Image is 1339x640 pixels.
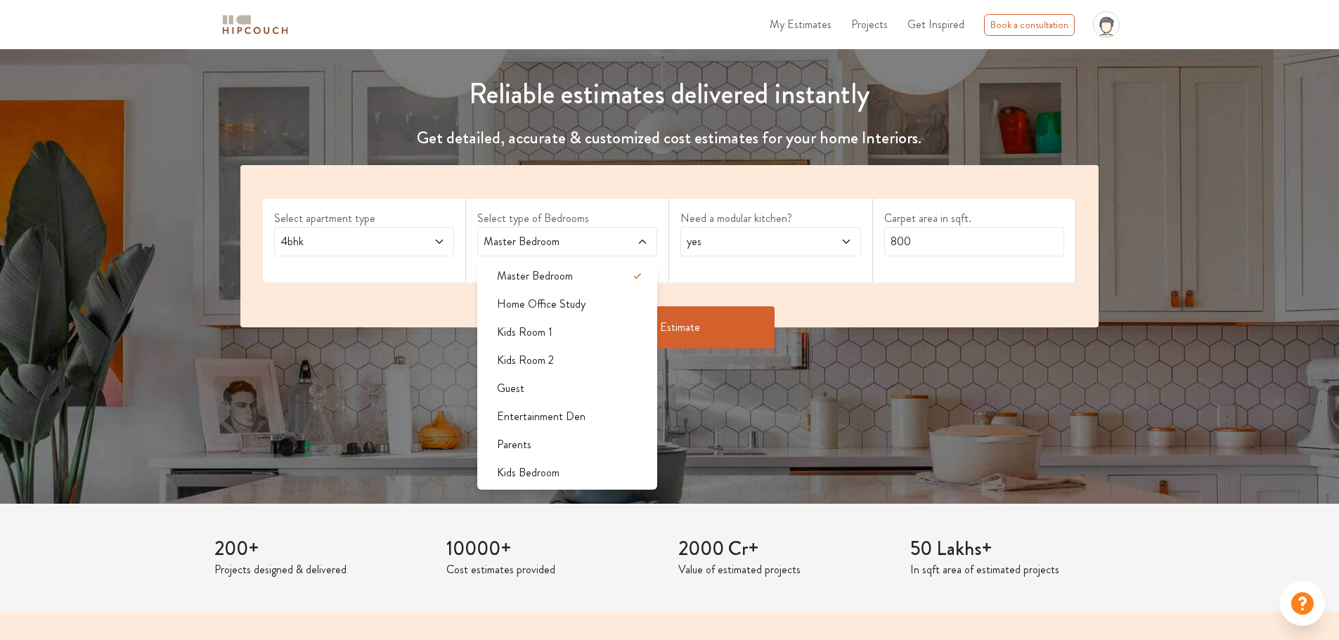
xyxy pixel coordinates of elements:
span: yes [684,233,810,250]
img: logo-horizontal.svg [220,13,290,37]
h1: Reliable estimates delivered instantly [232,77,1108,111]
p: Cost estimates provided [446,561,661,578]
label: Need a modular kitchen? [680,210,860,227]
p: Projects designed & delivered [214,561,429,578]
span: Entertainment Den [497,408,586,425]
button: Get Estimate [564,306,775,348]
label: Select apartment type [274,210,454,227]
input: Enter area sqft [884,227,1064,256]
label: Carpet area in sqft. [884,210,1064,227]
p: In sqft area of estimated projects [910,561,1125,578]
span: Projects [851,16,888,32]
span: Master Bedroom [497,268,573,285]
h4: Get detailed, accurate & customized cost estimates for your home Interiors. [232,128,1108,148]
h3: 50 Lakhs+ [910,537,1125,561]
span: 4bhk [278,233,403,250]
h3: 200+ [214,537,429,561]
span: My Estimates [770,16,832,32]
p: Value of estimated projects [678,561,893,578]
label: Select type of Bedrooms [477,210,657,227]
span: Kids Room 1 [497,324,552,341]
h3: 2000 Cr+ [678,537,893,561]
span: logo-horizontal.svg [220,9,290,41]
span: Parents [497,436,531,453]
h3: 10000+ [446,537,661,561]
span: Home Office Study [497,296,586,313]
span: Kids Room 2 [497,352,554,369]
div: select 3 more room(s) [477,256,657,271]
span: Master Bedroom [481,233,607,250]
span: Kids Bedroom [497,464,559,481]
span: Guest [497,380,524,397]
span: Get Inspired [907,16,964,32]
div: Book a consultation [984,14,1075,36]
